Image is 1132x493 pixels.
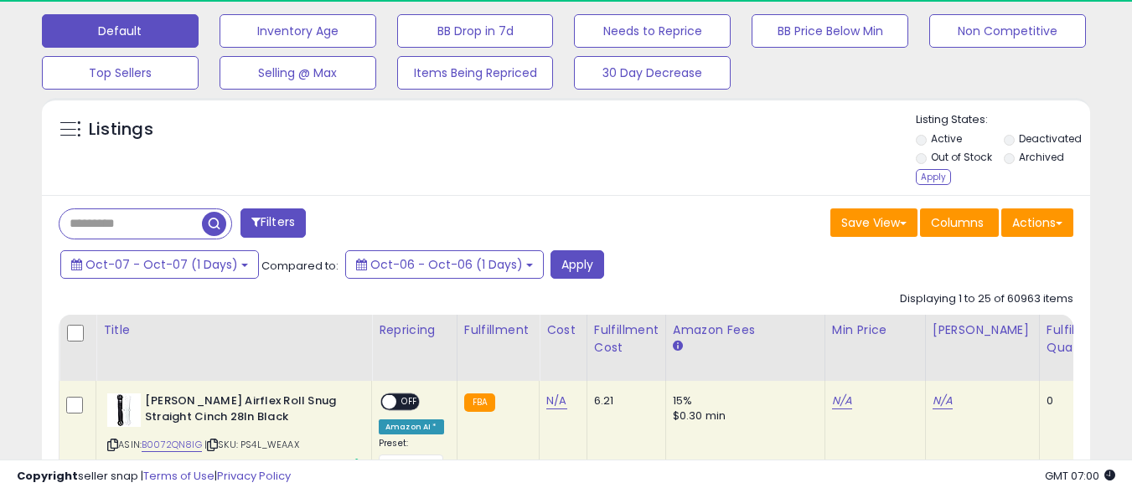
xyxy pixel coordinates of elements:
div: Cost [546,321,580,339]
div: Apply [916,169,951,185]
div: Fulfillment [464,321,532,339]
div: 6.21 [594,393,653,408]
strong: Copyright [17,468,78,484]
div: seller snap | | [17,469,291,485]
span: Oct-07 - Oct-07 (1 Days) [85,256,238,273]
span: 2025-10-8 07:00 GMT [1045,468,1115,484]
b: [PERSON_NAME] Airflex Roll Snug Straight Cinch 28In Black [145,393,349,429]
button: Selling @ Max [220,56,376,90]
button: Filters [240,208,306,238]
button: Items Being Repriced [397,56,554,90]
a: N/A [933,393,953,409]
div: $0.30 min [673,408,812,424]
span: | SKU: PS4L_WEAAX [204,438,299,451]
div: 15% [673,393,812,408]
button: Apply [550,250,604,279]
a: Terms of Use [143,468,215,484]
a: Privacy Policy [217,468,291,484]
button: 30 Day Decrease [574,56,731,90]
div: Repricing [379,321,450,339]
div: 0 [1047,393,1098,408]
div: [PERSON_NAME] [933,321,1032,339]
div: Title [103,321,364,339]
img: 41rCVV8jY5L._SL40_.jpg [107,393,141,427]
div: Preset: [379,438,444,475]
button: Top Sellers [42,56,199,90]
small: FBA [464,393,495,412]
span: Compared to: [261,258,339,274]
span: Oct-06 - Oct-06 (1 Days) [370,256,523,273]
label: Active [931,131,962,146]
button: Save View [830,208,917,237]
button: BB Price Below Min [752,14,908,48]
label: Out of Stock [931,150,992,164]
small: Amazon Fees. [673,339,683,354]
button: Inventory Age [220,14,376,48]
button: BB Drop in 7d [397,14,554,48]
button: Default [42,14,199,48]
label: Deactivated [1019,131,1082,146]
button: Needs to Reprice [574,14,731,48]
button: Oct-07 - Oct-07 (1 Days) [60,250,259,279]
p: Listing States: [916,112,1090,128]
div: ASIN: [107,393,359,471]
div: Amazon Fees [673,321,818,339]
div: Displaying 1 to 25 of 60963 items [900,291,1073,307]
span: Columns [931,214,984,231]
button: Non Competitive [929,14,1086,48]
a: B0072QN8IG [142,438,202,452]
button: Columns [920,208,999,237]
button: Actions [1001,208,1073,237]
a: N/A [546,393,566,409]
h5: Listings [89,118,153,141]
span: OFF [396,395,423,409]
button: Oct-06 - Oct-06 (1 Days) [345,250,544,279]
div: Fulfillable Quantity [1047,321,1104,357]
div: Amazon AI * [379,419,444,434]
label: Archived [1019,150,1064,164]
div: Fulfillment Cost [594,321,659,357]
div: Min Price [832,321,918,339]
a: N/A [832,393,852,409]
